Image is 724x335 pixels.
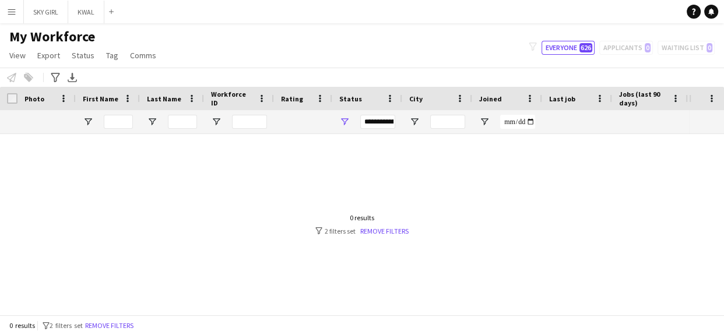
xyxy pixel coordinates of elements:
input: Column with Header Selection [7,93,17,104]
div: 2 filters set [315,227,409,235]
span: Status [339,94,362,103]
a: Status [67,48,99,63]
a: Tag [101,48,123,63]
span: Rating [281,94,303,103]
span: Status [72,50,94,61]
button: Open Filter Menu [479,117,490,127]
span: 2 filters set [50,321,83,330]
span: View [9,50,26,61]
span: Photo [24,94,44,103]
button: Remove filters [83,319,136,332]
app-action-btn: Advanced filters [48,70,62,84]
a: Remove filters [360,227,409,235]
button: Open Filter Menu [409,117,420,127]
span: 626 [579,43,592,52]
input: First Name Filter Input [104,115,133,129]
a: Comms [125,48,161,63]
span: Comms [130,50,156,61]
input: Last Name Filter Input [168,115,197,129]
button: Open Filter Menu [83,117,93,127]
span: Jobs (last 90 days) [619,90,667,107]
span: Joined [479,94,502,103]
button: Open Filter Menu [339,117,350,127]
span: Last Name [147,94,181,103]
span: My Workforce [9,28,95,45]
button: Everyone626 [542,41,595,55]
button: Open Filter Menu [147,117,157,127]
a: View [5,48,30,63]
span: Workforce ID [211,90,253,107]
span: First Name [83,94,118,103]
span: Last job [549,94,575,103]
input: City Filter Input [430,115,465,129]
a: Export [33,48,65,63]
input: Joined Filter Input [500,115,535,129]
app-action-btn: Export XLSX [65,70,79,84]
span: Export [37,50,60,61]
input: Workforce ID Filter Input [232,115,267,129]
span: Tag [106,50,118,61]
div: 0 results [315,213,409,222]
span: City [409,94,423,103]
button: KWAL [68,1,104,23]
button: Open Filter Menu [211,117,222,127]
button: SKY GIRL [24,1,68,23]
